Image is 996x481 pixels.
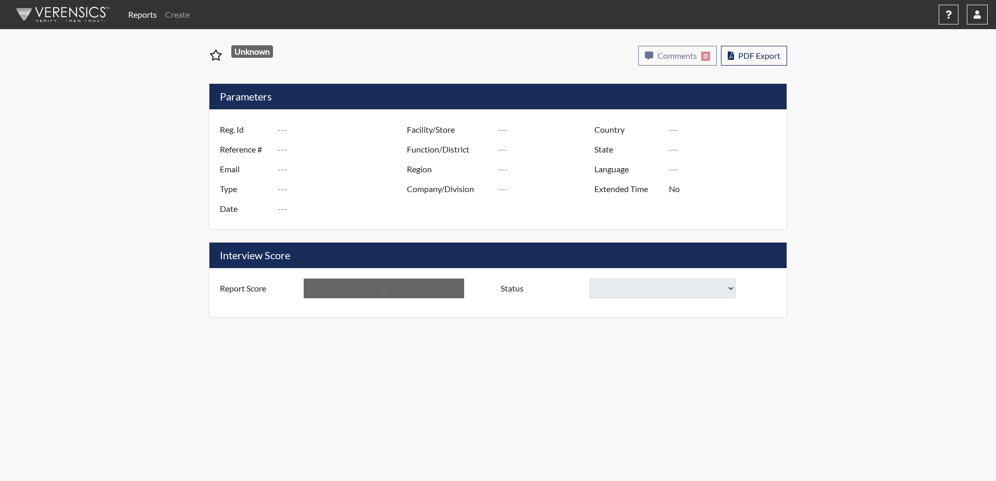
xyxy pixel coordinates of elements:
[212,179,278,199] label: Type
[278,159,409,179] input: ---
[587,159,669,179] label: Language
[399,140,498,159] label: Function/District
[304,279,464,298] input: ---
[212,279,304,298] label: Report Score
[493,279,784,298] div: Document a decision to hire or decline a candiate
[701,52,710,61] span: 0
[278,120,409,140] input: ---
[209,84,787,109] h5: Parameters
[231,45,273,58] span: Unknown
[669,140,784,159] input: ---
[212,140,278,159] label: Reference #
[212,199,278,219] label: Date
[124,4,161,25] a: Reports
[657,50,697,60] span: Comments
[587,179,669,199] label: Extended Time
[212,120,278,140] label: Reg. Id
[212,159,278,179] label: Email
[669,159,784,179] input: ---
[278,179,409,199] input: ---
[498,179,597,199] input: ---
[278,199,409,219] input: ---
[638,46,717,66] button: Comments0
[493,279,590,298] label: Status
[399,159,498,179] label: Region
[278,140,409,159] input: ---
[738,50,780,60] span: PDF Export
[498,159,597,179] input: ---
[587,140,669,159] label: State
[399,179,498,199] label: Company/Division
[669,179,784,199] input: ---
[587,120,669,140] label: Country
[161,4,194,25] a: Create
[669,120,784,140] input: ---
[498,120,597,140] input: ---
[498,140,597,159] input: ---
[399,120,498,140] label: Facility/Store
[209,243,787,268] h5: Interview Score
[721,46,787,66] button: PDF Export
